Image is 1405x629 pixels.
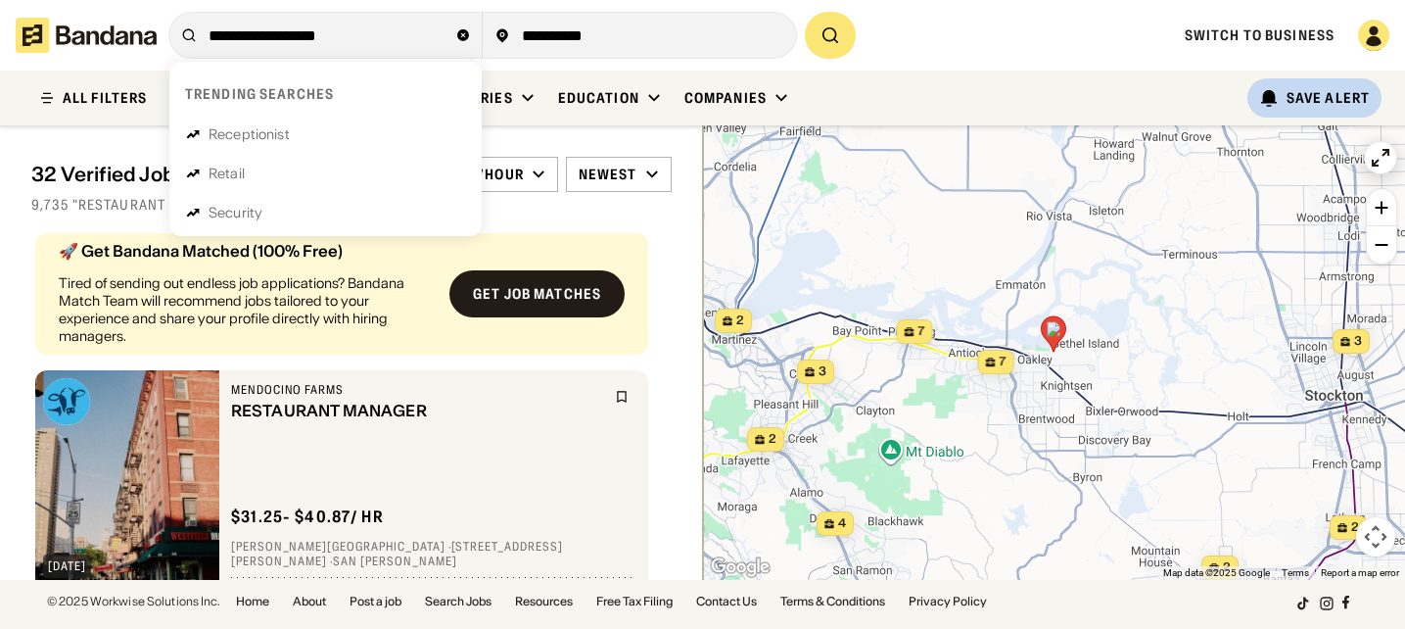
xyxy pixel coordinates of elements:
div: [PERSON_NAME][GEOGRAPHIC_DATA] · [STREET_ADDRESS][PERSON_NAME] · San [PERSON_NAME] [231,539,636,569]
div: Retail [209,167,245,180]
div: grid [31,225,672,580]
a: About [293,596,326,607]
div: $ 31.25 - $40.87 / hr [231,507,384,527]
a: Privacy Policy [909,596,987,607]
div: /hour [478,166,524,183]
span: 4 [838,515,846,532]
a: Terms (opens in new tab) [1282,567,1309,578]
div: RESTAURANT MANAGER [231,402,603,420]
div: ALL FILTERS [63,91,147,105]
div: Newest [579,166,637,183]
div: © 2025 Workwise Solutions Inc. [47,596,220,607]
a: Resources [515,596,573,607]
img: Google [708,555,773,580]
span: 3 [1354,333,1362,350]
span: 2 [1223,559,1231,576]
div: Receptionist [209,127,290,141]
span: 7 [918,323,925,340]
div: Education [558,89,639,107]
div: [DATE] [48,560,86,572]
div: Companies [684,89,767,107]
span: 3 [819,363,826,380]
button: Map camera controls [1356,517,1395,556]
span: Map data ©2025 Google [1163,567,1270,578]
div: Get job matches [473,287,601,301]
a: Search Jobs [425,596,492,607]
div: 9,735 "Restaurant manager" jobs on [DOMAIN_NAME] [31,196,672,214]
a: Contact Us [696,596,757,607]
a: Open this area in Google Maps (opens a new window) [708,555,773,580]
a: Report a map error [1321,567,1399,578]
div: Trending searches [185,85,334,103]
span: 2 [769,431,776,448]
img: Mendocino Farms logo [43,378,90,425]
a: Home [236,596,269,607]
div: 🚀 Get Bandana Matched (100% Free) [59,243,434,259]
div: Mendocino Farms [231,382,603,398]
div: Security [209,206,262,219]
span: 2 [1351,519,1359,536]
img: Bandana logotype [16,18,157,53]
div: Save Alert [1287,89,1370,107]
a: Free Tax Filing [596,596,673,607]
a: Post a job [350,596,401,607]
a: Terms & Conditions [780,596,885,607]
a: Switch to Business [1185,26,1335,44]
span: 2 [736,313,744,329]
span: 7 [1000,354,1007,370]
div: Tired of sending out endless job applications? Bandana Match Team will recommend jobs tailored to... [59,274,434,346]
div: 32 Verified Jobs [31,163,422,186]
